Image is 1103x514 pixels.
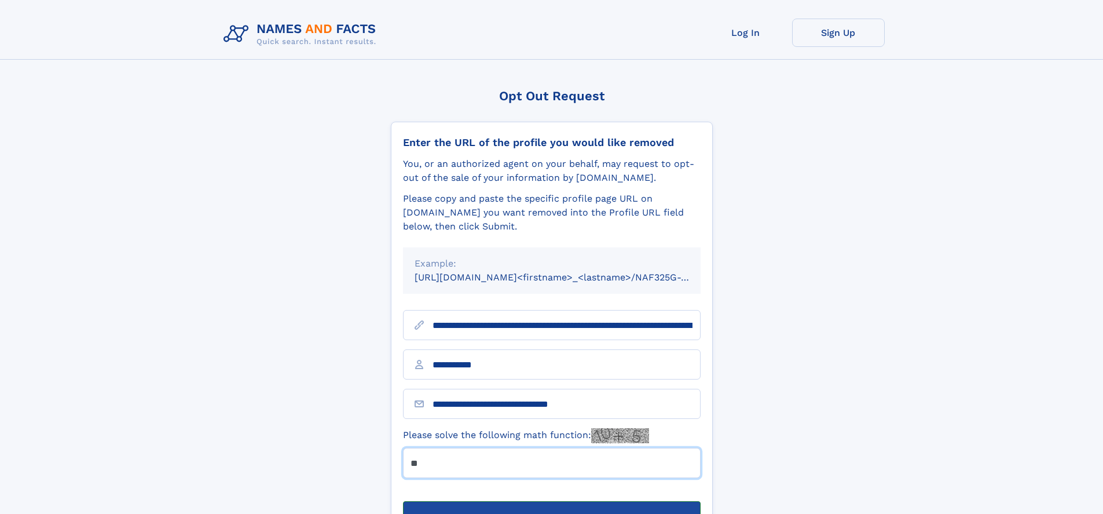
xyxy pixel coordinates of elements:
[403,157,701,185] div: You, or an authorized agent on your behalf, may request to opt-out of the sale of your informatio...
[792,19,885,47] a: Sign Up
[403,428,649,443] label: Please solve the following math function:
[699,19,792,47] a: Log In
[415,272,723,283] small: [URL][DOMAIN_NAME]<firstname>_<lastname>/NAF325G-xxxxxxxx
[403,192,701,234] div: Please copy and paste the specific profile page URL on [DOMAIN_NAME] you want removed into the Pr...
[415,257,689,271] div: Example:
[391,89,713,103] div: Opt Out Request
[219,19,386,50] img: Logo Names and Facts
[403,136,701,149] div: Enter the URL of the profile you would like removed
